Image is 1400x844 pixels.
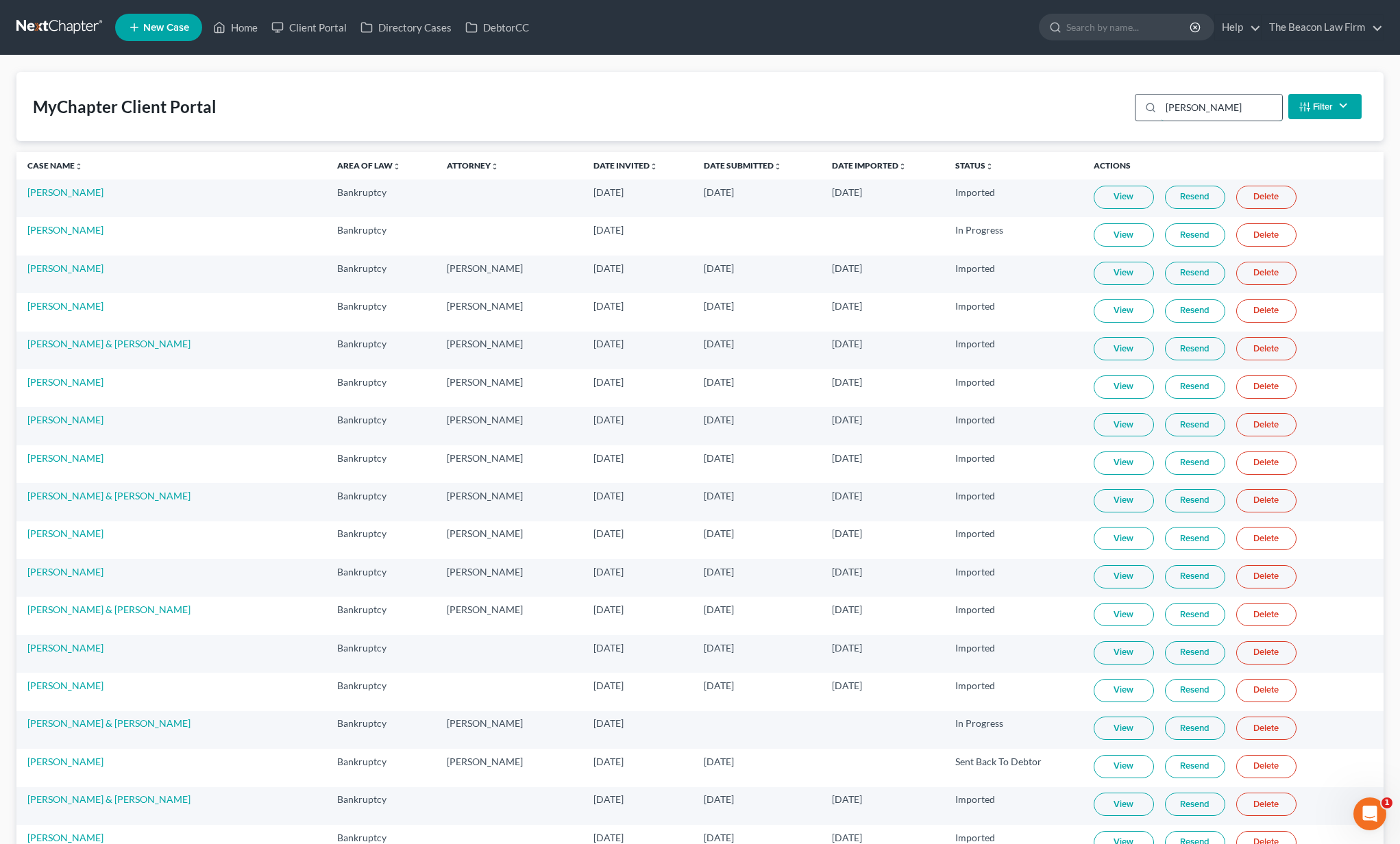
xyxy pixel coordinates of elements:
a: View [1094,413,1154,436]
td: Imported [944,179,1083,217]
a: [PERSON_NAME] [27,527,103,539]
td: [PERSON_NAME] [436,293,583,331]
a: Delete [1236,489,1297,512]
td: [PERSON_NAME] [436,407,583,445]
a: View [1094,603,1154,626]
a: Resend [1165,451,1225,475]
a: Delete [1236,679,1297,702]
a: Resend [1165,527,1225,550]
a: [PERSON_NAME] [27,224,103,236]
span: [DATE] [593,262,624,274]
span: [DATE] [832,680,862,691]
span: [DATE] [832,300,862,312]
td: [PERSON_NAME] [436,559,583,597]
a: Resend [1165,603,1225,626]
input: Search... [1161,95,1282,121]
td: [PERSON_NAME] [436,445,583,483]
span: 1 [1381,797,1392,808]
span: [DATE] [832,414,862,425]
td: Imported [944,369,1083,407]
span: [DATE] [704,604,734,615]
td: Bankruptcy [326,217,436,255]
a: [PERSON_NAME] & [PERSON_NAME] [27,717,191,729]
td: Imported [944,597,1083,634]
a: [PERSON_NAME] [27,452,103,464]
span: [DATE] [832,832,862,843]
td: Bankruptcy [326,521,436,559]
span: [DATE] [832,642,862,654]
i: unfold_more [491,162,499,171]
td: Bankruptcy [326,597,436,634]
a: [PERSON_NAME] & [PERSON_NAME] [27,490,191,501]
a: Delete [1236,262,1297,285]
span: [DATE] [593,490,624,501]
a: Delete [1236,565,1297,588]
span: [DATE] [593,566,624,578]
a: Statusunfold_more [955,160,994,171]
a: Delete [1236,755,1297,778]
span: [DATE] [593,717,624,729]
td: [PERSON_NAME] [436,521,583,559]
span: [DATE] [704,642,734,654]
span: [DATE] [704,452,734,464]
td: [PERSON_NAME] [436,749,583,786]
span: [DATE] [593,527,624,539]
span: [DATE] [704,832,734,843]
a: The Beacon Law Firm [1262,15,1383,40]
td: Imported [944,787,1083,825]
a: [PERSON_NAME] [27,566,103,578]
a: View [1094,489,1154,512]
a: [PERSON_NAME] [27,262,103,274]
a: View [1094,262,1154,285]
a: Delete [1236,223,1297,247]
a: [PERSON_NAME] [27,376,103,388]
a: [PERSON_NAME] [27,186,103,198]
span: [DATE] [593,756,624,767]
span: New Case [143,23,189,33]
a: Help [1215,15,1261,40]
a: Date Submittedunfold_more [704,160,782,171]
td: Imported [944,483,1083,521]
a: Resend [1165,375,1225,399]
a: Delete [1236,527,1297,550]
span: [DATE] [704,262,734,274]
a: DebtorCC [458,15,536,40]
span: [DATE] [704,566,734,578]
span: [DATE] [832,186,862,198]
td: Bankruptcy [326,256,436,293]
span: [DATE] [593,680,624,691]
a: Client Portal [265,15,354,40]
a: Resend [1165,489,1225,512]
td: [PERSON_NAME] [436,332,583,369]
a: Delete [1236,337,1297,360]
a: View [1094,375,1154,399]
a: View [1094,565,1154,588]
td: Imported [944,332,1083,369]
span: [DATE] [593,452,624,464]
i: unfold_more [774,162,782,171]
span: [DATE] [593,414,624,425]
span: [DATE] [832,376,862,388]
a: Resend [1165,223,1225,247]
span: [DATE] [593,186,624,198]
a: Date Importedunfold_more [832,160,907,171]
a: Resend [1165,755,1225,778]
span: [DATE] [593,642,624,654]
td: In Progress [944,711,1083,749]
a: Resend [1165,337,1225,360]
a: Delete [1236,451,1297,475]
td: Imported [944,559,1083,597]
a: [PERSON_NAME] & [PERSON_NAME] [27,604,191,615]
td: Imported [944,521,1083,559]
span: [DATE] [832,793,862,805]
td: Bankruptcy [326,559,436,597]
td: [PERSON_NAME] [436,711,583,749]
td: Bankruptcy [326,483,436,521]
a: Delete [1236,641,1297,665]
i: unfold_more [393,162,401,171]
span: [DATE] [704,186,734,198]
a: Directory Cases [354,15,458,40]
td: [PERSON_NAME] [436,483,583,521]
input: Search by name... [1066,14,1192,40]
a: Date Invitedunfold_more [593,160,658,171]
